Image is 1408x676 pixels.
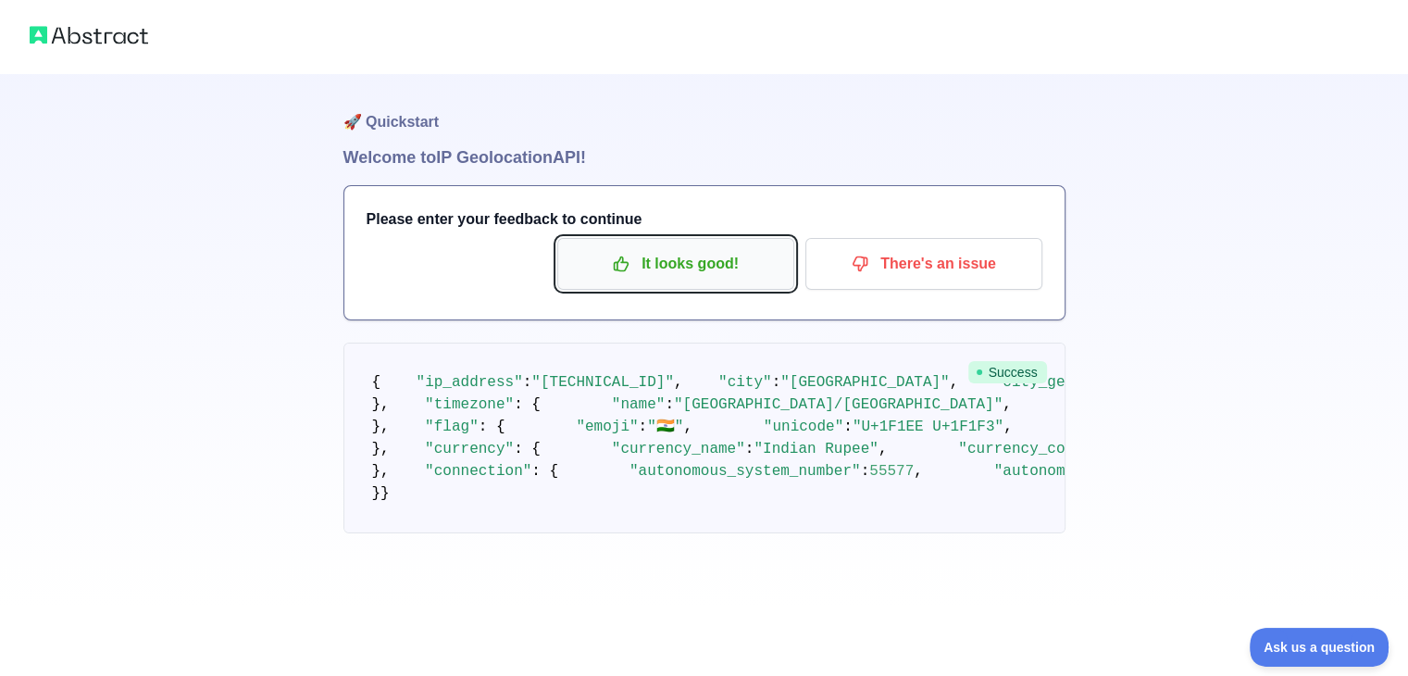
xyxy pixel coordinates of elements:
[674,396,1003,413] span: "[GEOGRAPHIC_DATA]/[GEOGRAPHIC_DATA]"
[343,144,1065,170] h1: Welcome to IP Geolocation API!
[425,441,514,457] span: "currency"
[764,419,843,435] span: "unicode"
[425,396,514,413] span: "timezone"
[843,419,853,435] span: :
[571,248,780,280] p: It looks good!
[683,419,692,435] span: ,
[367,208,1042,231] h3: Please enter your feedback to continue
[531,463,558,480] span: : {
[479,419,505,435] span: : {
[869,463,914,480] span: 55577
[629,463,861,480] span: "autonomous_system_number"
[950,374,959,391] span: ,
[1003,419,1013,435] span: ,
[861,463,870,480] span: :
[531,374,674,391] span: "[TECHNICAL_ID]"
[372,374,381,391] span: {
[718,374,772,391] span: "city"
[754,441,878,457] span: "Indian Rupee"
[425,419,479,435] span: "flag"
[853,419,1003,435] span: "U+1F1EE U+1F1F3"
[514,396,541,413] span: : {
[665,396,674,413] span: :
[914,463,923,480] span: ,
[994,463,1278,480] span: "autonomous_system_organization"
[674,374,683,391] span: ,
[878,441,888,457] span: ,
[1003,396,1012,413] span: ,
[647,419,683,435] span: "🇮🇳"
[612,396,666,413] span: "name"
[1250,628,1389,667] iframe: Toggle Customer Support
[772,374,781,391] span: :
[523,374,532,391] span: :
[745,441,754,457] span: :
[30,22,148,48] img: Abstract logo
[958,441,1091,457] span: "currency_code"
[968,361,1047,383] span: Success
[780,374,949,391] span: "[GEOGRAPHIC_DATA]"
[514,441,541,457] span: : {
[612,441,745,457] span: "currency_name"
[819,248,1028,280] p: There's an issue
[805,238,1042,290] button: There's an issue
[425,463,531,480] span: "connection"
[557,238,794,290] button: It looks good!
[576,419,638,435] span: "emoji"
[417,374,523,391] span: "ip_address"
[639,419,648,435] span: :
[343,74,1065,144] h1: 🚀 Quickstart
